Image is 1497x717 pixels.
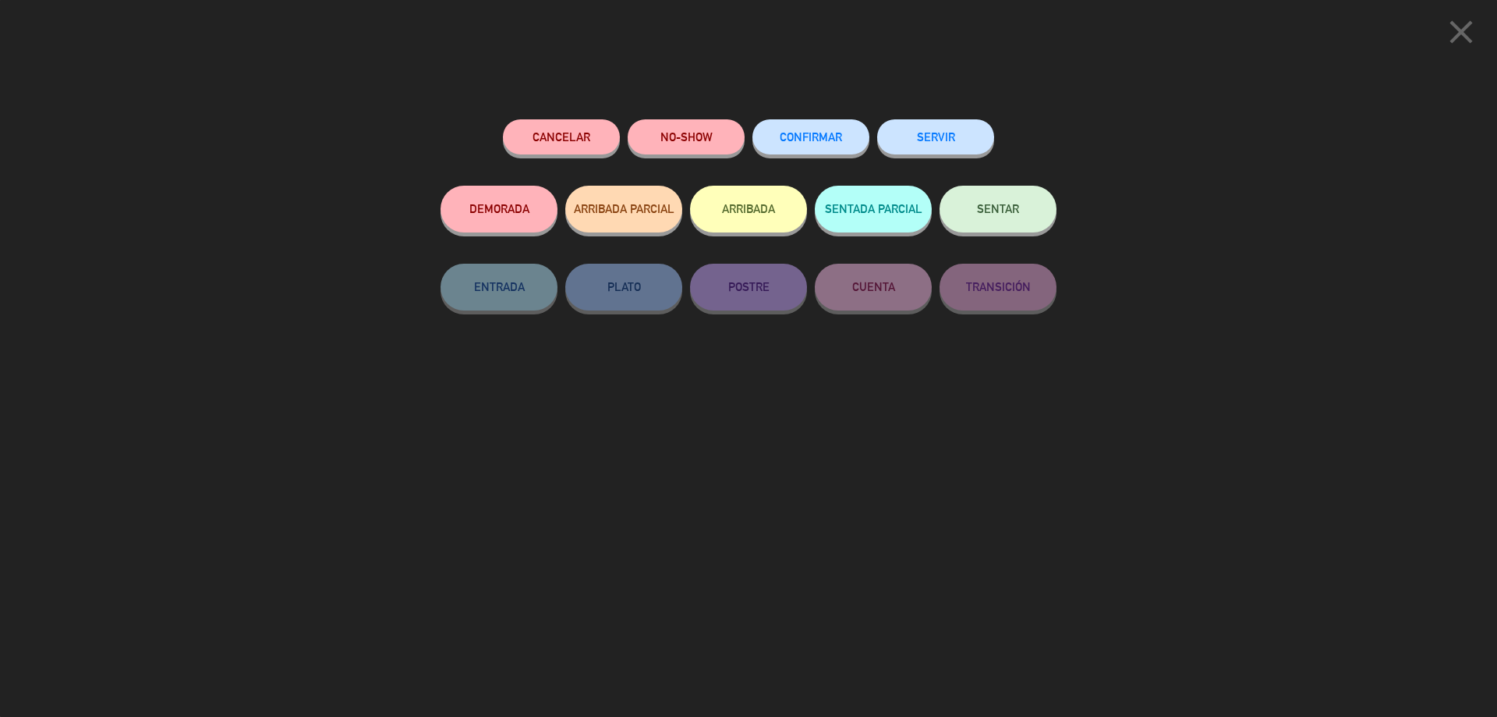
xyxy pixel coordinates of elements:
[977,202,1019,215] span: SENTAR
[690,186,807,232] button: ARRIBADA
[628,119,745,154] button: NO-SHOW
[877,119,994,154] button: SERVIR
[565,186,682,232] button: ARRIBADA PARCIAL
[574,202,674,215] span: ARRIBADA PARCIAL
[503,119,620,154] button: Cancelar
[1437,12,1485,58] button: close
[815,264,932,311] button: CUENTA
[940,186,1056,232] button: SENTAR
[752,119,869,154] button: CONFIRMAR
[441,186,557,232] button: DEMORADA
[565,264,682,311] button: PLATO
[780,130,842,144] span: CONFIRMAR
[690,264,807,311] button: POSTRE
[1442,12,1481,51] i: close
[441,264,557,311] button: ENTRADA
[940,264,1056,311] button: TRANSICIÓN
[815,186,932,232] button: SENTADA PARCIAL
